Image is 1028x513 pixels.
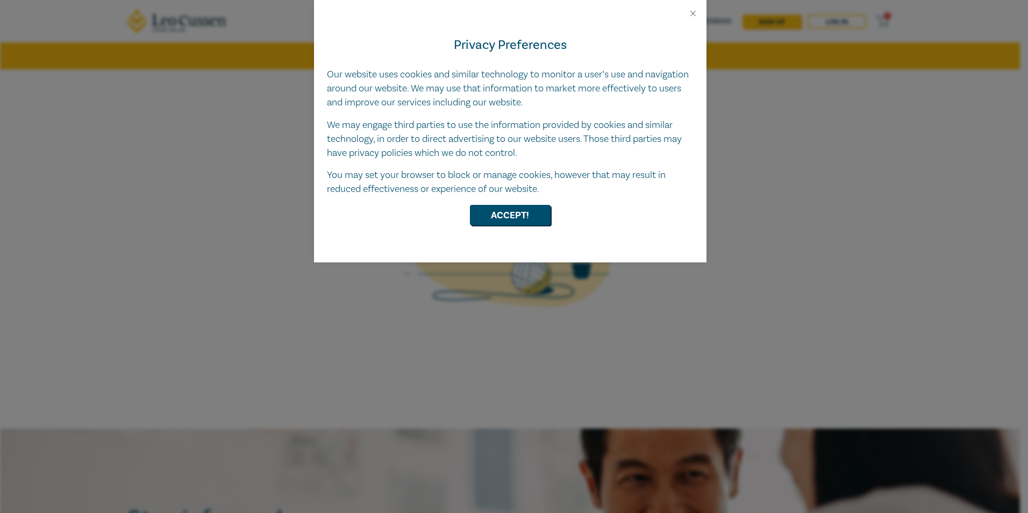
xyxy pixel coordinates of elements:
[327,68,694,110] p: Our website uses cookies and similar technology to monitor a user’s use and navigation around our...
[327,118,694,160] p: We may engage third parties to use the information provided by cookies and similar technology, in...
[327,168,694,196] p: You may set your browser to block or manage cookies, however that may result in reduced effective...
[327,35,694,55] h4: Privacy Preferences
[470,205,551,225] button: Accept!
[688,9,698,18] button: Close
